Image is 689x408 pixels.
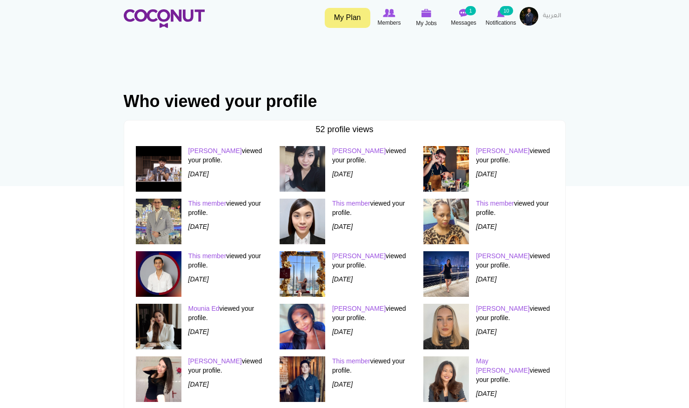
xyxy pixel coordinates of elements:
img: Home [124,9,205,28]
a: Notifications Notifications 10 [482,7,520,28]
i: [DATE] [476,328,496,335]
a: Mounia Ed [188,305,220,312]
a: May [PERSON_NAME] [476,357,529,374]
a: [PERSON_NAME] [332,305,386,312]
i: [DATE] [476,223,496,230]
span: Messages [451,18,476,27]
i: [DATE] [332,223,353,230]
i: [DATE] [188,328,209,335]
p: viewed your profile. [188,146,266,165]
p: viewed your profile. [476,304,553,322]
img: Notifications [497,9,505,17]
i: [DATE] [332,328,353,335]
img: Browse Members [383,9,395,17]
i: [DATE] [476,170,496,178]
i: [DATE] [188,275,209,283]
p: viewed your profile. [476,356,553,384]
i: [DATE] [332,381,353,388]
p: viewed your profile. [332,199,409,217]
i: [DATE] [476,275,496,283]
a: My Jobs My Jobs [408,7,445,29]
a: [PERSON_NAME] [476,305,529,312]
i: [DATE] [188,381,209,388]
img: My Jobs [421,9,432,17]
a: Browse Members Members [371,7,408,28]
a: This member [188,252,227,260]
p: viewed your profile. [188,304,266,322]
h4: 52 profile views [129,125,561,134]
i: [DATE] [332,170,353,178]
a: العربية [538,7,566,26]
h1: Who viewed your profile [124,92,566,111]
p: viewed your profile. [476,199,553,217]
a: [PERSON_NAME] [476,147,529,154]
i: [DATE] [188,170,209,178]
a: My Plan [325,8,370,28]
small: 10 [500,6,513,15]
span: Notifications [486,18,516,27]
p: viewed your profile. [476,146,553,165]
a: Messages Messages 1 [445,7,482,28]
small: 1 [465,6,475,15]
p: viewed your profile. [188,199,266,217]
p: viewed your profile. [188,251,266,270]
i: [DATE] [476,390,496,397]
a: This member [188,200,227,207]
a: [PERSON_NAME] [188,357,242,365]
a: [PERSON_NAME] [188,147,242,154]
a: This member [332,357,370,365]
p: viewed your profile. [332,251,409,270]
a: This member [476,200,514,207]
a: [PERSON_NAME] [476,252,529,260]
span: My Jobs [416,19,437,28]
a: This member [332,200,370,207]
p: viewed your profile. [332,146,409,165]
i: [DATE] [332,275,353,283]
p: viewed your profile. [476,251,553,270]
p: viewed your profile. [332,356,409,375]
a: [PERSON_NAME] [332,147,386,154]
img: Messages [459,9,468,17]
i: [DATE] [188,223,209,230]
p: viewed your profile. [332,304,409,322]
p: viewed your profile. [188,356,266,375]
a: [PERSON_NAME] [332,252,386,260]
span: Members [377,18,401,27]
